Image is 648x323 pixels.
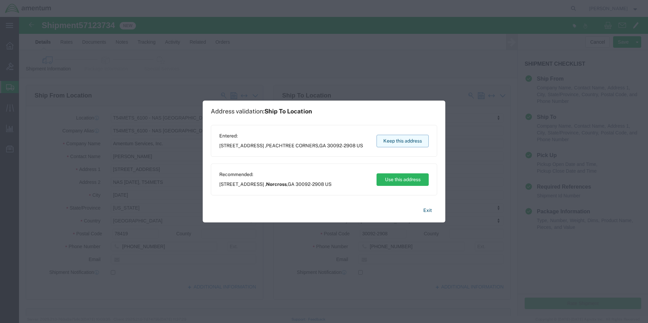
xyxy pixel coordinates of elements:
[266,181,287,187] span: Norcross
[264,108,312,115] span: Ship To Location
[319,143,326,148] span: GA
[357,143,363,148] span: US
[219,132,363,139] span: Entered:
[266,143,318,148] span: PEACHTREE CORNERS
[377,173,429,186] button: Use this address
[219,181,331,188] span: [STREET_ADDRESS] , ,
[377,135,429,147] button: Keep this address
[211,108,312,115] h1: Address validation:
[418,204,437,216] button: Exit
[288,181,295,187] span: GA
[219,171,331,178] span: Recommended:
[296,181,324,187] span: 30092-2908
[325,181,331,187] span: US
[219,142,363,149] span: [STREET_ADDRESS] , ,
[327,143,356,148] span: 30092-2908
